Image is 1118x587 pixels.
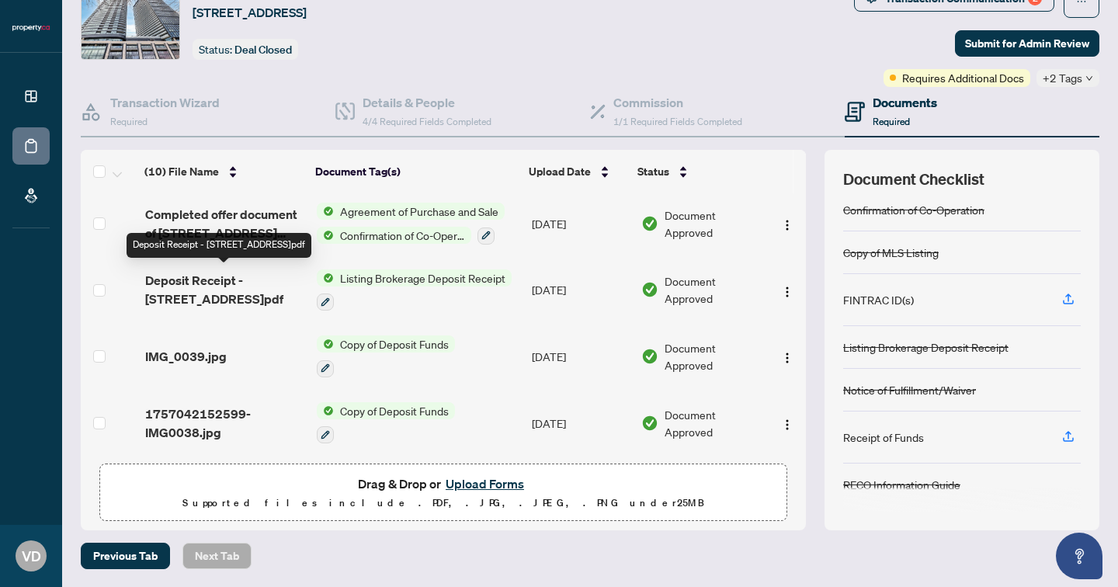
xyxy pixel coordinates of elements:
[637,163,669,180] span: Status
[641,415,658,432] img: Document Status
[526,323,635,390] td: [DATE]
[641,348,658,365] img: Document Status
[81,543,170,569] button: Previous Tab
[665,406,762,440] span: Document Approved
[334,402,455,419] span: Copy of Deposit Funds
[781,419,793,431] img: Logo
[363,93,491,112] h4: Details & People
[1043,69,1082,87] span: +2 Tags
[526,190,635,257] td: [DATE]
[93,544,158,568] span: Previous Tab
[965,31,1089,56] span: Submit for Admin Review
[12,23,50,33] img: logo
[665,273,762,307] span: Document Approved
[317,203,505,245] button: Status IconAgreement of Purchase and SaleStatus IconConfirmation of Co-Operation
[317,402,455,444] button: Status IconCopy of Deposit Funds
[843,291,914,308] div: FINTRAC ID(s)
[775,411,800,436] button: Logo
[234,43,292,57] span: Deal Closed
[843,339,1009,356] div: Listing Brokerage Deposit Receipt
[145,205,305,242] span: Completed offer document of [STREET_ADDRESS] 2.pdf
[843,476,960,493] div: RECO Information Guide
[613,116,742,127] span: 1/1 Required Fields Completed
[843,244,939,261] div: Copy of MLS Listing
[145,347,227,366] span: IMG_0039.jpg
[613,93,742,112] h4: Commission
[631,150,763,193] th: Status
[109,494,777,512] p: Supported files include .PDF, .JPG, .JPEG, .PNG under 25 MB
[317,227,334,244] img: Status Icon
[781,286,793,298] img: Logo
[523,150,631,193] th: Upload Date
[317,269,334,287] img: Status Icon
[665,339,762,373] span: Document Approved
[334,203,505,220] span: Agreement of Purchase and Sale
[529,163,591,180] span: Upload Date
[873,116,910,127] span: Required
[955,30,1099,57] button: Submit for Admin Review
[526,257,635,324] td: [DATE]
[22,545,41,567] span: VD
[193,3,307,22] span: [STREET_ADDRESS]
[665,207,762,241] span: Document Approved
[127,233,311,258] div: Deposit Receipt - [STREET_ADDRESS]pdf
[1056,533,1102,579] button: Open asap
[775,277,800,302] button: Logo
[358,474,529,494] span: Drag & Drop or
[144,163,219,180] span: (10) File Name
[317,203,334,220] img: Status Icon
[110,116,148,127] span: Required
[775,344,800,369] button: Logo
[182,543,252,569] button: Next Tab
[843,201,984,218] div: Confirmation of Co-Operation
[1085,75,1093,82] span: down
[334,227,471,244] span: Confirmation of Co-Operation
[641,281,658,298] img: Document Status
[843,168,984,190] span: Document Checklist
[317,269,512,311] button: Status IconListing Brokerage Deposit Receipt
[317,335,334,353] img: Status Icon
[781,219,793,231] img: Logo
[843,429,924,446] div: Receipt of Funds
[110,93,220,112] h4: Transaction Wizard
[138,150,309,193] th: (10) File Name
[526,390,635,457] td: [DATE]
[145,405,305,442] span: 1757042152599-IMG0038.jpg
[781,352,793,364] img: Logo
[317,335,455,377] button: Status IconCopy of Deposit Funds
[873,93,937,112] h4: Documents
[902,69,1024,86] span: Requires Additional Docs
[193,39,298,60] div: Status:
[441,474,529,494] button: Upload Forms
[843,381,976,398] div: Notice of Fulfillment/Waiver
[334,269,512,287] span: Listing Brokerage Deposit Receipt
[641,215,658,232] img: Document Status
[334,335,455,353] span: Copy of Deposit Funds
[317,402,334,419] img: Status Icon
[100,464,786,522] span: Drag & Drop orUpload FormsSupported files include .PDF, .JPG, .JPEG, .PNG under25MB
[309,150,523,193] th: Document Tag(s)
[145,271,305,308] span: Deposit Receipt - [STREET_ADDRESS]pdf
[363,116,491,127] span: 4/4 Required Fields Completed
[775,211,800,236] button: Logo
